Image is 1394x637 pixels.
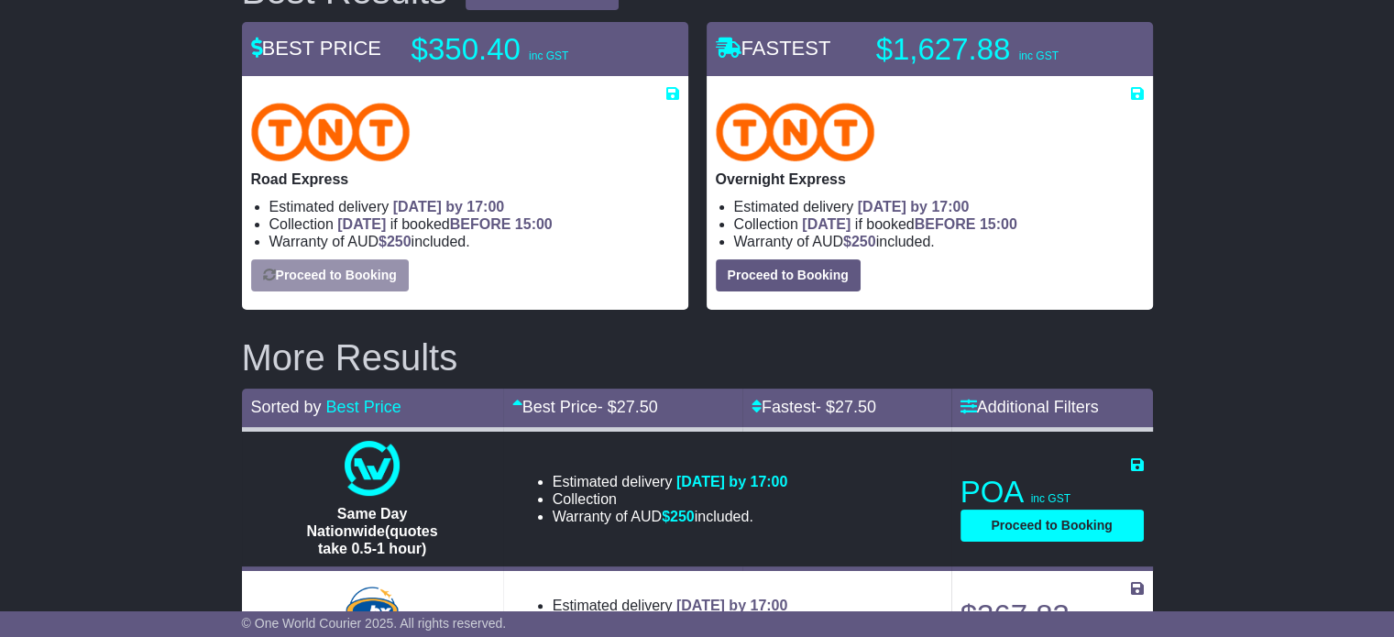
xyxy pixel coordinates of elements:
[851,234,876,249] span: 250
[960,598,1144,634] p: $367.83
[412,31,641,68] p: $350.40
[980,216,1017,232] span: 15:00
[251,398,322,416] span: Sorted by
[617,398,658,416] span: 27.50
[1018,49,1058,62] span: inc GST
[802,216,851,232] span: [DATE]
[716,259,861,291] button: Proceed to Booking
[598,398,658,416] span: - $
[251,103,411,161] img: TNT Domestic: Road Express
[960,398,1099,416] a: Additional Filters
[960,510,1144,542] button: Proceed to Booking
[670,509,695,524] span: 250
[387,234,412,249] span: 250
[752,398,876,416] a: Fastest- $27.50
[876,31,1105,68] p: $1,627.88
[337,216,386,232] span: [DATE]
[393,199,505,214] span: [DATE] by 17:00
[960,474,1144,511] p: POA
[843,234,876,249] span: $
[734,233,1144,250] li: Warranty of AUD included.
[734,198,1144,215] li: Estimated delivery
[345,441,400,496] img: One World Courier: Same Day Nationwide(quotes take 0.5-1 hour)
[1031,492,1070,505] span: inc GST
[337,216,552,232] span: if booked
[379,234,412,249] span: $
[515,216,553,232] span: 15:00
[529,49,568,62] span: inc GST
[553,597,836,614] li: Estimated delivery
[802,216,1016,232] span: if booked
[662,509,695,524] span: $
[307,506,438,556] span: Same Day Nationwide(quotes take 0.5-1 hour)
[251,259,409,291] button: Proceed to Booking
[269,233,679,250] li: Warranty of AUD included.
[251,170,679,188] p: Road Express
[251,37,381,60] span: BEST PRICE
[816,398,876,416] span: - $
[512,398,658,416] a: Best Price- $27.50
[269,215,679,233] li: Collection
[716,37,831,60] span: FASTEST
[716,103,875,161] img: TNT Domestic: Overnight Express
[553,473,788,490] li: Estimated delivery
[858,199,970,214] span: [DATE] by 17:00
[242,337,1153,378] h2: More Results
[676,598,788,613] span: [DATE] by 17:00
[450,216,511,232] span: BEFORE
[553,508,788,525] li: Warranty of AUD included.
[242,616,507,631] span: © One World Courier 2025. All rights reserved.
[835,398,876,416] span: 27.50
[915,216,976,232] span: BEFORE
[676,474,788,489] span: [DATE] by 17:00
[716,170,1144,188] p: Overnight Express
[269,198,679,215] li: Estimated delivery
[326,398,401,416] a: Best Price
[734,215,1144,233] li: Collection
[553,490,788,508] li: Collection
